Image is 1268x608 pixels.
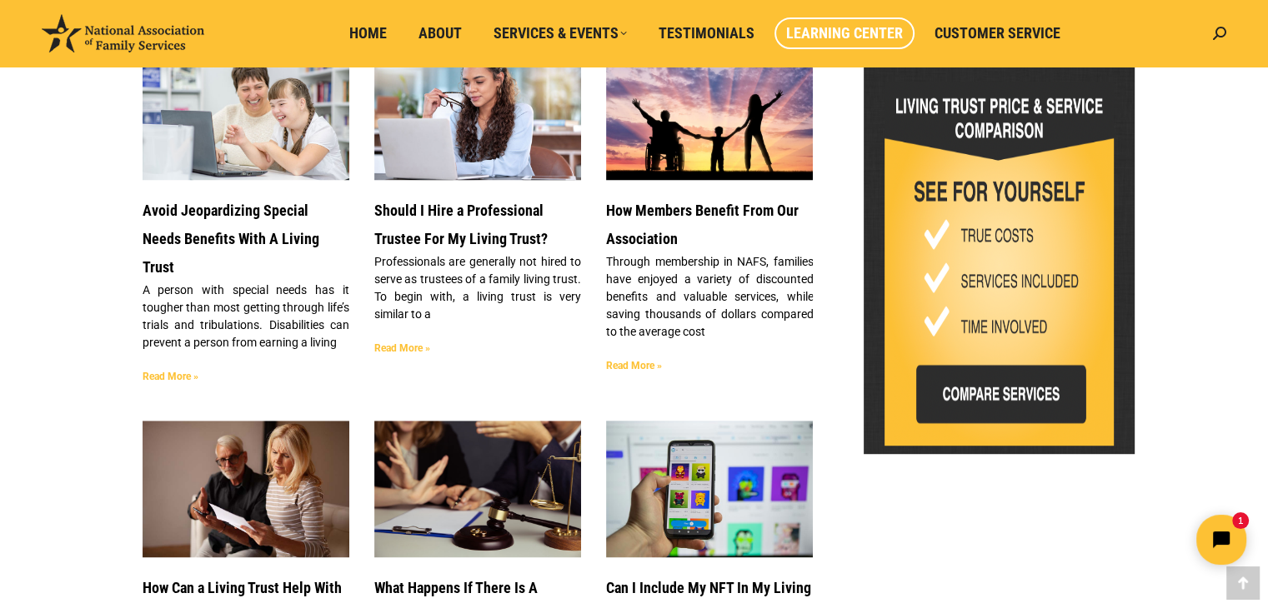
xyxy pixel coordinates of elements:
img: Do I need a professional to manage my Living Trust? [373,37,582,185]
span: Customer Service [935,24,1060,42]
a: How Members Benefit From Our Association [606,202,799,247]
p: Through membership in NAFS, families have enjoyed a variety of discounted benefits and valuable s... [606,253,813,341]
a: Read more about Avoid Jeopardizing Special Needs Benefits With A Living Trust [143,371,198,382]
a: Family Holding hands enjoying the sunset. Member Benefits Header Image [606,43,813,180]
img: Special Needs Living Trust [141,42,350,181]
a: Learning Center [774,17,915,49]
span: Home [349,24,387,42]
a: Read more about Should I Hire a Professional Trustee For My Living Trust? [374,342,430,354]
a: Read more about How Members Benefit From Our Association [606,360,662,371]
a: Home [338,17,398,49]
img: Blog Header Image. Can I include my NFT in my Living Trust? [605,419,814,558]
a: About [407,17,474,49]
img: Family Disputing over trust [373,419,582,558]
img: Family Experiencing Unexpected Events [141,419,350,558]
span: About [418,24,462,42]
a: Customer Service [923,17,1072,49]
p: A person with special needs has it tougher than most getting through life’s trials and tribulatio... [143,282,349,351]
a: Testimonials [647,17,766,49]
a: Should I Hire a Professional Trustee For My Living Trust? [374,202,548,247]
a: Family Disputing over trust [374,421,581,557]
a: Family Experiencing Unexpected Events [143,421,349,557]
p: Professionals are generally not hired to serve as trustees of a family living trust. To begin wit... [374,253,581,323]
img: National Association of Family Services [42,14,204,52]
span: Learning Center [786,24,903,42]
img: Living-Trust-Price-and-Service-Comparison [885,82,1114,446]
a: Blog Header Image. Can I include my NFT in my Living Trust? [606,421,813,557]
span: Services & Events [494,24,627,42]
span: Testimonials [659,24,754,42]
iframe: Tidio Chat [974,501,1260,579]
a: Avoid Jeopardizing Special Needs Benefits With A Living Trust [143,202,319,276]
a: Special Needs Living Trust [143,43,349,180]
a: Do I need a professional to manage my Living Trust? [374,43,581,180]
img: Family Holding hands enjoying the sunset. Member Benefits Header Image [605,42,814,182]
